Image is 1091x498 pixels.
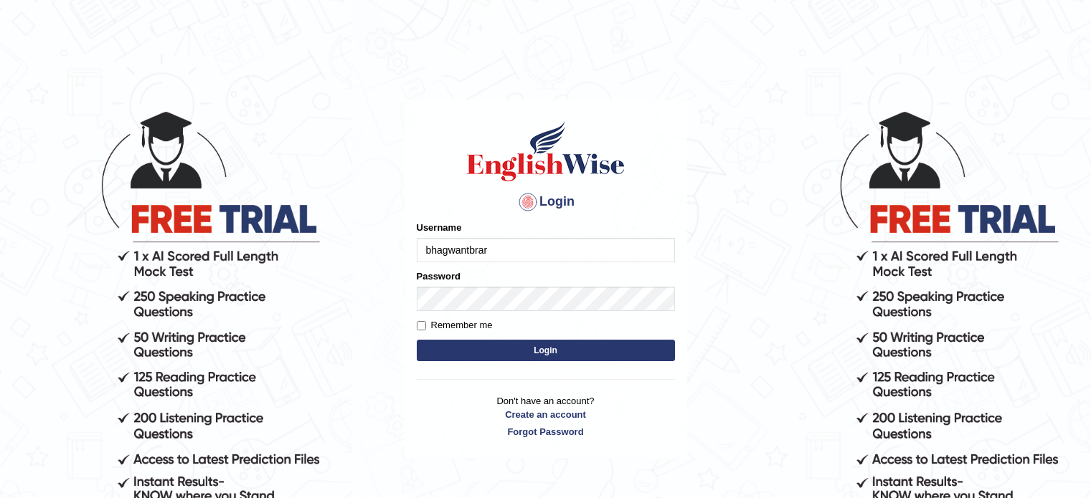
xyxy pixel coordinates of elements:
[464,119,628,183] img: Logo of English Wise sign in for intelligent practice with AI
[417,408,675,421] a: Create an account
[417,269,461,283] label: Password
[417,321,426,330] input: Remember me
[417,394,675,439] p: Don't have an account?
[417,425,675,439] a: Forgot Password
[417,340,675,361] button: Login
[417,221,462,234] label: Username
[417,318,493,332] label: Remember me
[417,191,675,214] h4: Login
